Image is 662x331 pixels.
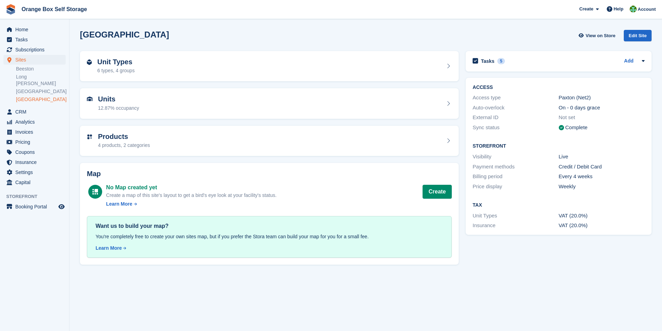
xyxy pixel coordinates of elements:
div: Every 4 weeks [559,173,645,181]
div: VAT (20.0%) [559,212,645,220]
div: Auto-overlock [473,104,558,112]
img: stora-icon-8386f47178a22dfd0bd8f6a31ec36ba5ce8667c1dd55bd0f319d3a0aa187defe.svg [6,4,16,15]
h2: Tax [473,202,645,208]
div: Price display [473,183,558,191]
a: Learn More [106,200,276,208]
div: Payment methods [473,163,558,171]
div: External ID [473,114,558,122]
span: Sites [15,55,57,65]
a: menu [3,107,66,117]
a: menu [3,137,66,147]
a: Preview store [57,202,66,211]
a: Beeston [16,66,66,72]
div: Visibility [473,153,558,161]
a: Add [624,57,634,65]
div: Live [559,153,645,161]
div: Credit / Debit Card [559,163,645,171]
a: menu [3,117,66,127]
button: Create [423,185,452,199]
div: Billing period [473,173,558,181]
span: Create [579,6,593,13]
div: 5 [497,58,505,64]
span: Help [614,6,623,13]
div: No Map created yet [106,183,276,192]
a: menu [3,25,66,34]
div: 12.87% occupancy [98,105,139,112]
div: VAT (20.0%) [559,222,645,230]
div: Sync status [473,124,558,132]
h2: Products [98,133,150,141]
span: Insurance [15,157,57,167]
a: menu [3,45,66,55]
a: menu [3,157,66,167]
span: Tasks [15,35,57,44]
a: Unit Types 6 types, 4 groups [80,51,459,82]
div: Learn More [106,200,132,208]
div: Paxton (Net2) [559,94,645,102]
h2: Map [87,170,452,178]
span: Booking Portal [15,202,57,212]
img: map-icn-white-8b231986280072e83805622d3debb4903e2986e43859118e7b4002611c8ef794.svg [92,189,98,195]
a: Edit Site [624,30,652,44]
span: Analytics [15,117,57,127]
div: On - 0 days grace [559,104,645,112]
span: Invoices [15,127,57,137]
div: 6 types, 4 groups [97,67,134,74]
h2: Units [98,95,139,103]
div: Edit Site [624,30,652,41]
a: Learn More [96,245,443,252]
img: unit-icn-7be61d7bf1b0ce9d3e12c5938cc71ed9869f7b940bace4675aadf7bd6d80202e.svg [87,97,92,101]
span: CRM [15,107,57,117]
div: Want us to build your map? [96,222,443,230]
div: Not set [559,114,645,122]
a: View on Store [578,30,618,41]
a: menu [3,167,66,177]
h2: ACCESS [473,85,645,90]
h2: Tasks [481,58,495,64]
div: Complete [565,124,588,132]
span: Settings [15,167,57,177]
a: [GEOGRAPHIC_DATA] [16,96,66,103]
span: Subscriptions [15,45,57,55]
a: menu [3,177,66,187]
span: Pricing [15,137,57,147]
div: Access type [473,94,558,102]
a: Products 4 products, 2 categories [80,126,459,156]
a: menu [3,202,66,212]
a: menu [3,35,66,44]
h2: [GEOGRAPHIC_DATA] [80,30,169,39]
a: Orange Box Self Storage [19,3,90,15]
span: Account [638,6,656,13]
img: Binder Bhardwaj [630,6,637,13]
div: 4 products, 2 categories [98,142,150,149]
a: menu [3,127,66,137]
span: View on Store [586,32,615,39]
div: Learn More [96,245,122,252]
div: You're completely free to create your own sites map, but if you prefer the Stora team can build y... [96,233,443,240]
a: [GEOGRAPHIC_DATA] [16,88,66,95]
a: menu [3,55,66,65]
span: Coupons [15,147,57,157]
span: Capital [15,177,57,187]
h2: Unit Types [97,58,134,66]
div: Weekly [559,183,645,191]
a: Units 12.87% occupancy [80,88,459,119]
div: Insurance [473,222,558,230]
h2: Storefront [473,143,645,149]
img: custom-product-icn-752c56ca05d30b4aa98f6f15887a0e09747e85b44ffffa43cff429088544963d.svg [87,134,92,140]
div: Unit Types [473,212,558,220]
img: unit-type-icn-2b2737a686de81e16bb02015468b77c625bbabd49415b5ef34ead5e3b44a266d.svg [87,59,92,65]
span: Home [15,25,57,34]
a: Long [PERSON_NAME] [16,74,66,87]
div: Create a map of this site's layout to get a bird's eye look at your facility's status. [106,192,276,199]
a: menu [3,147,66,157]
span: Storefront [6,193,69,200]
